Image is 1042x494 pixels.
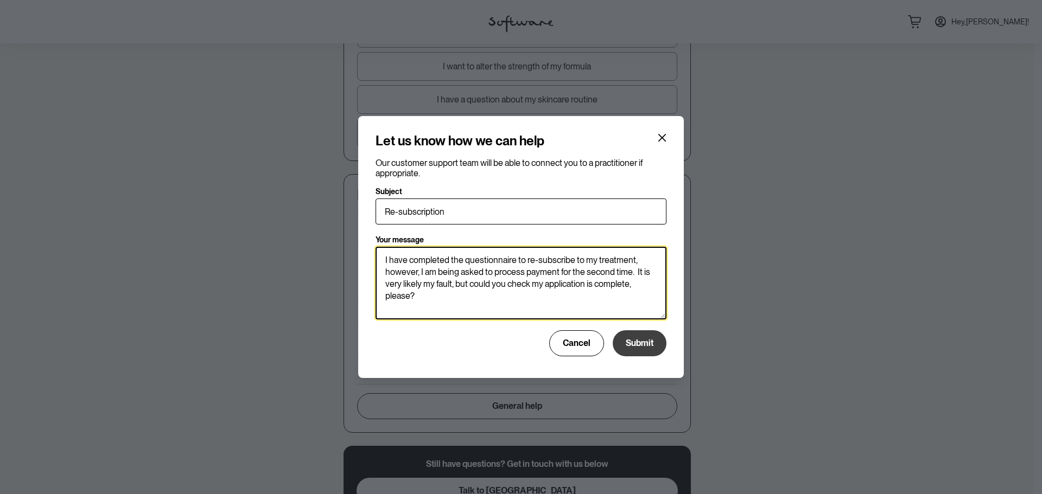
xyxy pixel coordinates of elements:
[653,129,671,146] button: Close
[376,158,666,178] p: Our customer support team will be able to connect you to a practitioner if appropriate.
[626,338,653,348] span: Submit
[563,338,590,348] span: Cancel
[376,187,402,196] p: Subject
[376,235,424,245] p: Your message
[376,133,544,149] h4: Let us know how we can help
[549,330,604,356] button: Cancel
[613,330,666,356] button: Submit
